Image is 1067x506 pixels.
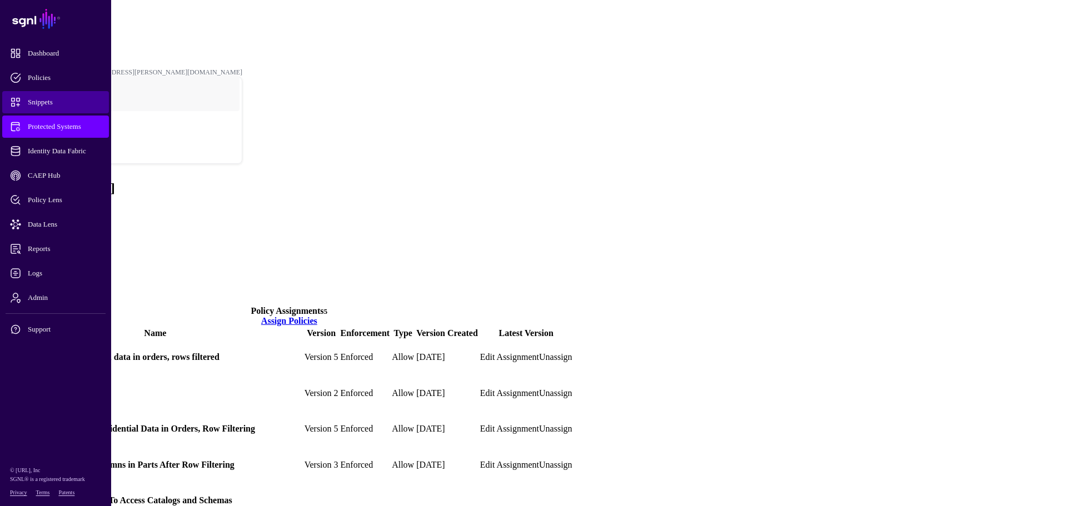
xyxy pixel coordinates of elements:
[10,475,101,484] p: SGNL® is a registered trademark
[341,388,373,398] span: Enforced
[10,243,119,254] span: Reports
[2,287,109,309] a: Admin
[2,262,109,284] a: Logs
[36,489,50,495] a: Terms
[8,495,302,505] h4: Allow [PERSON_NAME] To Access Catalogs and Schemas
[539,424,572,433] a: Unassign
[304,340,339,375] td: Version 5
[341,460,373,469] span: Enforced
[539,388,572,398] a: Unassign
[8,352,302,362] h4: 6OE300 access confidential data in orders, rows filtered
[2,116,109,138] a: Protected Systems
[10,146,119,157] span: Identity Data Fabric
[2,140,109,162] a: Identity Data Fabric
[2,67,109,89] a: Policies
[304,328,339,339] th: Version
[480,388,539,398] a: Edit Assignment
[10,121,119,132] span: Protected Systems
[304,412,339,447] td: Version 5
[10,268,119,279] span: Logs
[23,108,242,143] a: POC
[480,352,539,362] a: Edit Assignment
[22,18,1045,27] div: /
[8,424,302,434] h4: US Users Access Non-Confidential Data in Orders, Row Filtering
[2,91,109,113] a: Snippets
[304,375,339,410] td: Version 2
[10,219,119,230] span: Data Lens
[391,328,415,339] th: Type
[341,352,373,362] span: Enforced
[10,489,27,495] a: Privacy
[8,388,302,398] h4: Row filtering in any table
[2,42,109,64] a: Dashboard
[10,72,119,83] span: Policies
[2,189,109,211] a: Policy Lens
[391,340,415,375] td: Allow
[22,35,1045,43] div: /
[391,412,415,447] td: Allow
[480,328,573,339] th: Latest Version
[2,213,109,236] a: Data Lens
[10,97,119,108] span: Snippets
[7,7,104,31] a: SGNL
[10,48,119,59] span: Dashboard
[8,460,302,470] h4: US Users Can See All Columns in Parts After Row Filtering
[416,424,445,433] span: [DATE]
[23,147,242,155] div: Log out
[10,194,119,206] span: Policy Lens
[480,460,539,469] a: Edit Assignment
[480,424,539,433] a: Edit Assignment
[251,306,323,315] span: Policy Assignments
[261,316,317,325] a: Assign Policies
[4,181,1063,196] h2: [PERSON_NAME]
[416,460,445,469] span: [DATE]
[22,52,1045,60] div: /
[539,460,572,469] a: Unassign
[416,388,445,398] span: [DATE]
[391,375,415,410] td: Allow
[341,424,373,433] span: Enforced
[10,324,119,335] span: Support
[391,447,415,482] td: Allow
[416,352,445,362] span: [DATE]
[2,164,109,187] a: CAEP Hub
[10,292,119,303] span: Admin
[539,352,572,362] a: Unassign
[8,328,303,339] th: Name
[304,447,339,482] td: Version 3
[58,489,74,495] a: Patents
[340,328,391,339] th: Enforcement
[324,307,328,315] small: 5
[416,328,478,339] th: Version Created
[10,170,119,181] span: CAEP Hub
[22,68,242,77] div: [PERSON_NAME][EMAIL_ADDRESS][PERSON_NAME][DOMAIN_NAME]
[10,466,101,475] p: © [URL], Inc
[2,238,109,260] a: Reports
